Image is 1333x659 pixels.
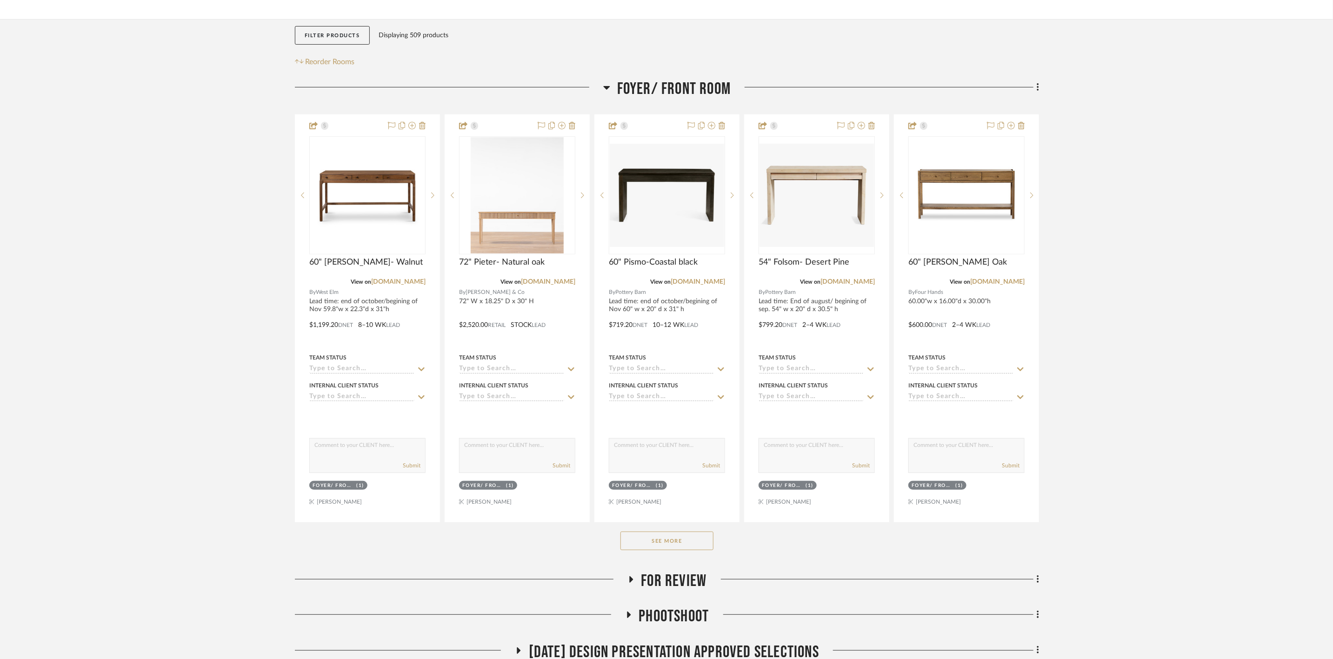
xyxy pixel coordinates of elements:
span: For Review [641,571,707,591]
span: View on [351,279,371,285]
span: View on [500,279,521,285]
a: [DOMAIN_NAME] [970,279,1025,285]
a: [DOMAIN_NAME] [371,279,426,285]
div: Foyer/ Front Room [612,482,654,489]
div: (1) [956,482,964,489]
button: Submit [1002,461,1020,470]
span: 54" Folsom- Desert Pine [759,257,849,267]
span: 60" Pismo-Coastal black [609,257,698,267]
span: Pottery Barn [765,288,796,297]
button: See More [620,532,713,550]
span: By [609,288,615,297]
button: Submit [553,461,570,470]
div: Displaying 509 products [379,26,449,45]
div: (1) [357,482,365,489]
span: Reorder Rooms [306,56,355,67]
div: Internal Client Status [759,381,828,390]
img: 60" Mae- Tawny Oak [909,138,1024,253]
div: 0 [609,137,725,254]
div: Team Status [459,353,496,362]
div: Internal Client Status [609,381,678,390]
input: Type to Search… [609,393,714,402]
div: Internal Client Status [459,381,528,390]
span: View on [650,279,671,285]
span: By [759,288,765,297]
span: 72" Pieter- Natural oak [459,257,545,267]
input: Type to Search… [609,365,714,374]
div: Team Status [609,353,646,362]
div: Internal Client Status [309,381,379,390]
img: 72" Pieter- Natural oak [471,137,563,253]
span: Pottery Barn [615,288,646,297]
div: Team Status [309,353,347,362]
span: View on [950,279,970,285]
input: Type to Search… [759,393,864,402]
input: Type to Search… [309,365,414,374]
button: Reorder Rooms [295,56,355,67]
span: View on [800,279,820,285]
button: Filter Products [295,26,370,45]
button: Submit [702,461,720,470]
span: Phootshoot [639,606,709,626]
div: Foyer/ Front Room [313,482,354,489]
a: [DOMAIN_NAME] [671,279,725,285]
input: Type to Search… [459,365,564,374]
img: 60" Berriman- Walnut [310,138,425,253]
div: (1) [656,482,664,489]
span: 60" [PERSON_NAME]- Walnut [309,257,423,267]
div: Internal Client Status [908,381,978,390]
button: Submit [852,461,870,470]
div: Team Status [759,353,796,362]
span: Foyer/ Front Room [617,79,731,99]
input: Type to Search… [309,393,414,402]
div: Team Status [908,353,946,362]
a: [DOMAIN_NAME] [521,279,575,285]
span: By [908,288,915,297]
span: By [459,288,466,297]
div: Foyer/ Front Room [912,482,953,489]
span: 60" [PERSON_NAME] Oak [908,257,1007,267]
button: Submit [403,461,420,470]
input: Type to Search… [759,365,864,374]
img: 60" Pismo-Coastal black [610,144,724,246]
a: [DOMAIN_NAME] [820,279,875,285]
span: By [309,288,316,297]
input: Type to Search… [908,393,1013,402]
span: [PERSON_NAME] & Co [466,288,525,297]
span: Four Hands [915,288,943,297]
div: 0 [460,137,575,254]
input: Type to Search… [459,393,564,402]
div: Foyer/ Front Room [462,482,504,489]
img: 54" Folsom- Desert Pine [760,144,874,246]
input: Type to Search… [908,365,1013,374]
span: West Elm [316,288,339,297]
div: Foyer/ Front Room [762,482,804,489]
div: (1) [806,482,814,489]
div: (1) [507,482,514,489]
